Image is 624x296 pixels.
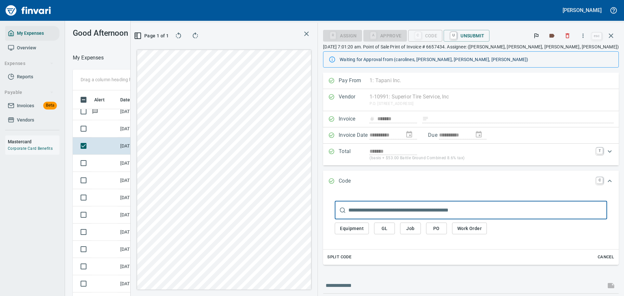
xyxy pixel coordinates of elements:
[5,59,54,68] span: Expenses
[323,171,619,192] div: Expand
[326,252,353,262] button: Split Code
[118,189,150,206] td: [DATE]
[426,223,447,235] button: PO
[339,177,370,186] p: Code
[370,155,592,161] p: (basis + $53.00 Battle Ground Combined 8.6% tax)
[323,44,619,50] p: [DATE] 7:01:20 am. Point of Sale Print of Invoice # 6657434. Assignee: ([PERSON_NAME], [PERSON_NA...
[592,32,602,40] a: esc
[4,3,53,18] img: Finvari
[8,138,59,145] h6: Mastercard
[118,258,150,275] td: [DATE]
[603,278,619,293] span: This records your message into the invoice and notifies anyone mentioned
[590,28,619,44] span: Close invoice
[136,30,168,42] button: Page 1 of 1
[118,137,150,155] td: [DATE]
[595,252,616,262] button: Cancel
[118,206,150,224] td: [DATE]
[118,275,150,292] td: [DATE]
[431,225,442,233] span: PO
[17,116,34,124] span: Vendors
[43,102,57,109] span: Beta
[560,29,575,43] button: Discard
[118,172,150,189] td: [DATE]
[5,70,59,84] a: Reports
[323,32,362,38] div: Assign
[335,223,369,235] button: Equipment
[17,102,34,110] span: Invoices
[379,225,390,233] span: GL
[323,144,619,165] div: Expand
[138,32,165,40] span: Page 1 of 1
[94,96,105,104] span: Alert
[5,26,59,41] a: My Expenses
[120,96,130,104] span: Date
[408,32,443,38] div: Code
[340,54,613,65] div: Waiting for Approval from (carolines, [PERSON_NAME], [PERSON_NAME], [PERSON_NAME])
[576,29,590,43] button: More
[118,120,150,137] td: [DATE]
[17,44,36,52] span: Overview
[596,148,603,154] a: T
[405,225,416,233] span: Job
[457,225,482,233] span: Work Order
[118,224,150,241] td: [DATE]
[563,7,602,14] h5: [PERSON_NAME]
[118,103,150,120] td: [DATE]
[339,148,370,161] p: Total
[561,5,603,15] button: [PERSON_NAME]
[5,41,59,55] a: Overview
[597,253,615,261] span: Cancel
[363,32,407,38] div: Coding Required
[17,73,33,81] span: Reports
[2,58,56,70] button: Expenses
[529,29,543,43] button: Flag
[120,96,139,104] span: Date
[340,225,364,233] span: Equipment
[73,54,104,62] nav: breadcrumb
[8,146,53,151] a: Corporate Card Benefits
[81,76,176,83] p: Drag a column heading here to group the table
[118,155,150,172] td: [DATE]
[118,241,150,258] td: [DATE]
[92,109,98,113] span: Has messages
[94,96,113,104] span: Alert
[17,29,44,37] span: My Expenses
[450,32,457,39] a: U
[596,177,603,184] a: C
[374,223,395,235] button: GL
[449,30,484,41] span: Unsubmit
[5,98,59,113] a: InvoicesBeta
[2,86,56,98] button: Payable
[545,29,559,43] button: Labels
[73,29,189,38] h3: Good Afternoon
[323,192,619,265] div: Expand
[5,113,59,127] a: Vendors
[327,253,351,261] span: Split Code
[5,88,54,97] span: Payable
[444,30,489,42] button: UUnsubmit
[73,54,104,62] p: My Expenses
[452,223,487,235] button: Work Order
[400,223,421,235] button: Job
